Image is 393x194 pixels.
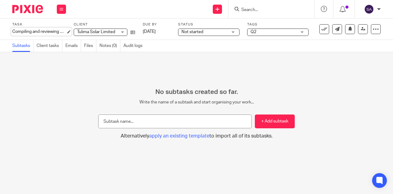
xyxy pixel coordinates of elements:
[178,22,239,27] label: Status
[98,133,295,139] button: Alternativelyapply an existing templateto import all of its subtasks.
[37,40,62,52] a: Client tasks
[364,4,374,14] img: svg%3E
[84,40,96,52] a: Files
[99,40,120,52] a: Notes (0)
[74,22,135,27] label: Client
[98,88,295,96] h2: No subtasks created so far.
[251,30,256,34] span: Q2
[143,29,156,34] span: [DATE]
[143,22,170,27] label: Due by
[12,22,66,27] label: Task
[241,7,296,13] input: Search
[98,99,295,105] p: Write the name of a subtask and start organising your work...
[247,22,309,27] label: Tags
[12,29,66,35] div: Compiling and reviewing PumpUp project and TulimaSolar&#39;s accountabilities
[255,114,295,128] button: + Add subtask
[12,40,33,52] a: Subtasks
[181,30,203,34] span: Not started
[77,30,115,34] span: Tulima Solar Limited
[149,134,209,138] span: apply an existing template
[12,5,43,13] img: Pixie
[98,114,252,128] input: Subtask name...
[65,40,81,52] a: Emails
[123,40,146,52] a: Audit logs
